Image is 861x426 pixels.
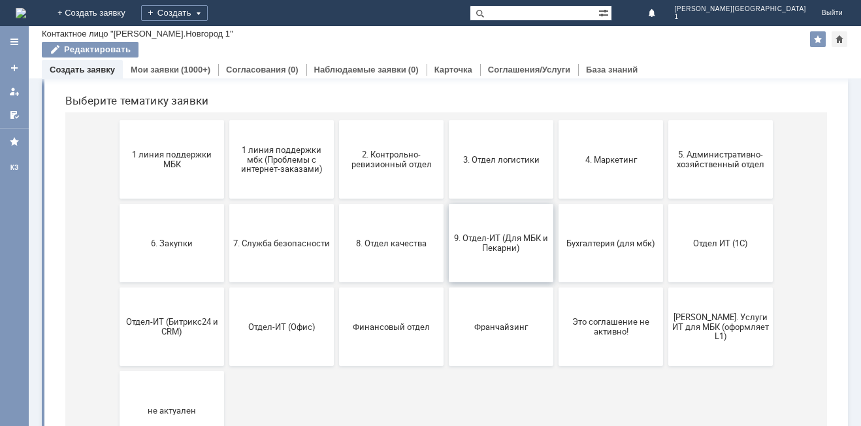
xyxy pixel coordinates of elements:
span: 4. Маркетинг [508,191,604,201]
button: [PERSON_NAME]. Услуги ИТ для МБК (оформляет L1) [613,324,718,402]
a: Наблюдаемые заявки [314,65,406,74]
span: [PERSON_NAME]. Услуги ИТ для МБК (оформляет L1) [617,348,714,378]
div: Создать [141,5,208,21]
button: 9. Отдел-ИТ (Для МБК и Пекарни) [394,240,498,319]
span: Отдел-ИТ (Офис) [178,358,275,368]
a: Соглашения/Услуги [488,65,570,74]
span: 3. Отдел логистики [398,191,495,201]
a: Создать заявку [4,57,25,78]
button: Финансовый отдел [284,324,389,402]
span: 1 [675,13,806,21]
a: Карточка [434,65,472,74]
button: 8. Отдел качества [284,240,389,319]
span: 9. Отдел-ИТ (Для МБК и Пекарни) [398,270,495,289]
button: 6. Закупки [65,240,169,319]
div: (1000+) [181,65,210,74]
button: 7. Служба безопасности [174,240,279,319]
span: Финансовый отдел [288,358,385,368]
button: Бухгалтерия (для мбк) [504,240,608,319]
a: Мои заявки [4,81,25,102]
img: logo [16,8,26,18]
header: Выберите тематику заявки [10,131,772,144]
span: 7. Служба безопасности [178,274,275,284]
span: Бухгалтерия (для мбк) [508,274,604,284]
span: 1 линия поддержки МБК [69,186,165,206]
button: 3. Отдел логистики [394,157,498,235]
button: Отдел-ИТ (Офис) [174,324,279,402]
button: Отдел-ИТ (Битрикс24 и CRM) [65,324,169,402]
div: Добавить в избранное [810,31,826,47]
button: Отдел ИТ (1С) [613,240,718,319]
span: Это соглашение не активно! [508,353,604,373]
a: КЗ [4,157,25,178]
button: 5. Административно-хозяйственный отдел [613,157,718,235]
span: [PERSON_NAME][GEOGRAPHIC_DATA] [675,5,806,13]
div: (0) [408,65,419,74]
a: Мои согласования [4,105,25,125]
button: 4. Маркетинг [504,157,608,235]
span: Отдел ИТ (1С) [617,274,714,284]
div: Сделать домашней страницей [832,31,847,47]
button: 1 линия поддержки мбк (Проблемы с интернет-заказами) [174,157,279,235]
button: Франчайзинг [394,324,498,402]
button: Это соглашение не активно! [504,324,608,402]
span: 8. Отдел качества [288,274,385,284]
label: Воспользуйтесь поиском [261,32,522,45]
span: Франчайзинг [398,358,495,368]
button: 2. Контрольно-ревизионный отдел [284,157,389,235]
span: 6. Закупки [69,274,165,284]
a: Перейти на домашнюю страницу [16,8,26,18]
span: 1 линия поддержки мбк (Проблемы с интернет-заказами) [178,181,275,210]
span: 5. Административно-хозяйственный отдел [617,186,714,206]
span: Расширенный поиск [598,6,611,18]
span: Отдел-ИТ (Битрикс24 и CRM) [69,353,165,373]
div: Контактное лицо "[PERSON_NAME].Новгород 1" [42,29,233,39]
input: Например, почта или справка [261,58,522,82]
a: Согласования [226,65,286,74]
a: База знаний [586,65,638,74]
span: 2. Контрольно-ревизионный отдел [288,186,385,206]
a: Создать заявку [50,65,115,74]
div: (0) [288,65,299,74]
a: Мои заявки [131,65,179,74]
button: 1 линия поддержки МБК [65,157,169,235]
div: КЗ [4,163,25,173]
